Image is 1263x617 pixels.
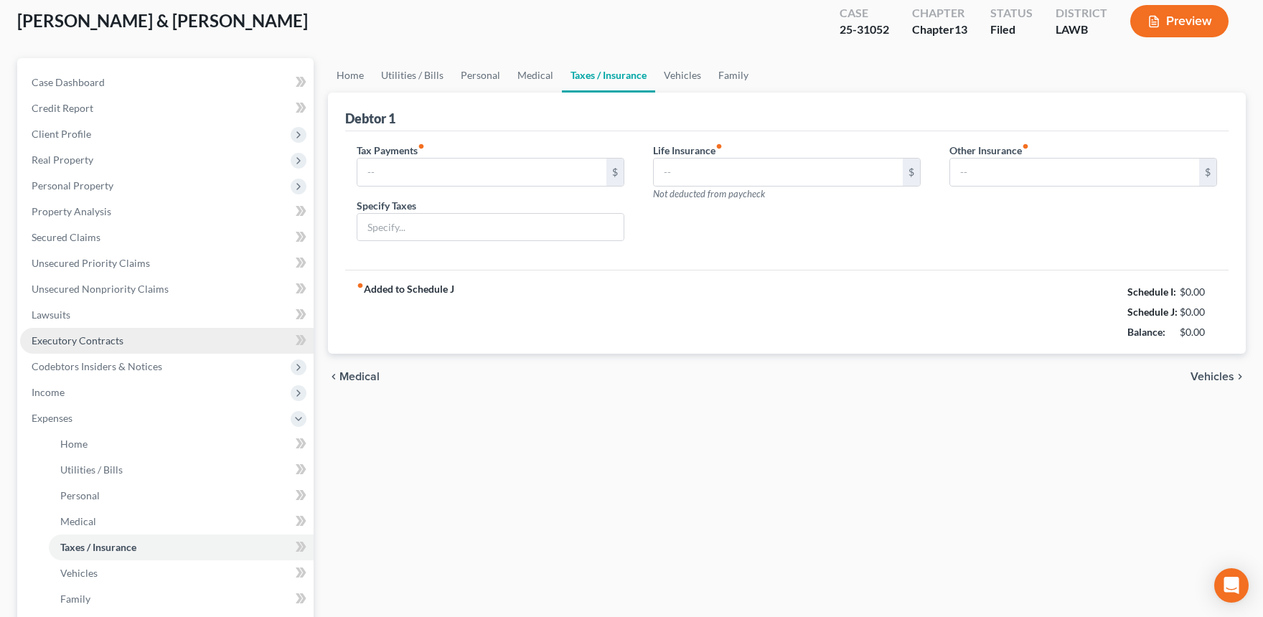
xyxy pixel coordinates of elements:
a: Home [49,431,314,457]
button: chevron_left Medical [328,371,380,382]
div: $0.00 [1180,285,1218,299]
div: Status [990,5,1033,22]
div: Filed [990,22,1033,38]
a: Property Analysis [20,199,314,225]
div: LAWB [1056,22,1107,38]
div: $ [606,159,624,186]
span: Unsecured Nonpriority Claims [32,283,169,295]
div: Case [840,5,889,22]
span: Medical [339,371,380,382]
a: Vehicles [655,58,710,93]
span: Family [60,593,90,605]
a: Home [328,58,372,93]
div: $0.00 [1180,325,1218,339]
span: Property Analysis [32,205,111,217]
span: Utilities / Bills [60,463,123,476]
a: Family [49,586,314,612]
a: Unsecured Priority Claims [20,250,314,276]
strong: Balance: [1127,326,1165,338]
input: -- [654,159,903,186]
span: Taxes / Insurance [60,541,136,553]
div: Chapter [912,22,967,38]
div: 25-31052 [840,22,889,38]
input: Specify... [357,214,624,241]
label: Life Insurance [653,143,723,158]
strong: Added to Schedule J [357,282,454,342]
i: fiber_manual_record [418,143,425,150]
div: Debtor 1 [345,110,395,127]
label: Tax Payments [357,143,425,158]
input: -- [357,159,606,186]
i: chevron_left [328,371,339,382]
span: Expenses [32,412,72,424]
a: Taxes / Insurance [49,534,314,560]
a: Utilities / Bills [372,58,452,93]
a: Utilities / Bills [49,457,314,483]
span: Medical [60,515,96,527]
span: Unsecured Priority Claims [32,257,150,269]
span: Secured Claims [32,231,100,243]
span: Vehicles [1191,371,1234,382]
a: Credit Report [20,95,314,121]
span: Lawsuits [32,308,70,321]
button: Preview [1130,5,1229,37]
a: Executory Contracts [20,328,314,354]
label: Other Insurance [949,143,1029,158]
button: Vehicles chevron_right [1191,371,1246,382]
div: Open Intercom Messenger [1214,568,1249,603]
i: chevron_right [1234,371,1246,382]
span: Real Property [32,154,93,166]
span: Personal Property [32,179,113,192]
strong: Schedule I: [1127,286,1176,298]
a: Personal [49,483,314,509]
div: Chapter [912,5,967,22]
div: $0.00 [1180,305,1218,319]
span: Client Profile [32,128,91,140]
span: Codebtors Insiders & Notices [32,360,162,372]
span: Executory Contracts [32,334,123,347]
div: $ [903,159,920,186]
a: Case Dashboard [20,70,314,95]
strong: Schedule J: [1127,306,1178,318]
a: Vehicles [49,560,314,586]
span: Income [32,386,65,398]
span: 13 [954,22,967,36]
span: Case Dashboard [32,76,105,88]
i: fiber_manual_record [1022,143,1029,150]
a: Unsecured Nonpriority Claims [20,276,314,302]
a: Personal [452,58,509,93]
i: fiber_manual_record [357,282,364,289]
label: Specify Taxes [357,198,416,213]
a: Secured Claims [20,225,314,250]
i: fiber_manual_record [715,143,723,150]
span: Home [60,438,88,450]
a: Medical [509,58,562,93]
span: Credit Report [32,102,93,114]
span: Personal [60,489,100,501]
a: Medical [49,509,314,534]
a: Taxes / Insurance [562,58,655,93]
div: $ [1199,159,1216,186]
input: -- [950,159,1199,186]
a: Lawsuits [20,302,314,328]
span: Not deducted from paycheck [653,188,765,199]
span: Vehicles [60,567,98,579]
div: District [1056,5,1107,22]
a: Family [710,58,757,93]
span: [PERSON_NAME] & [PERSON_NAME] [17,10,308,31]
